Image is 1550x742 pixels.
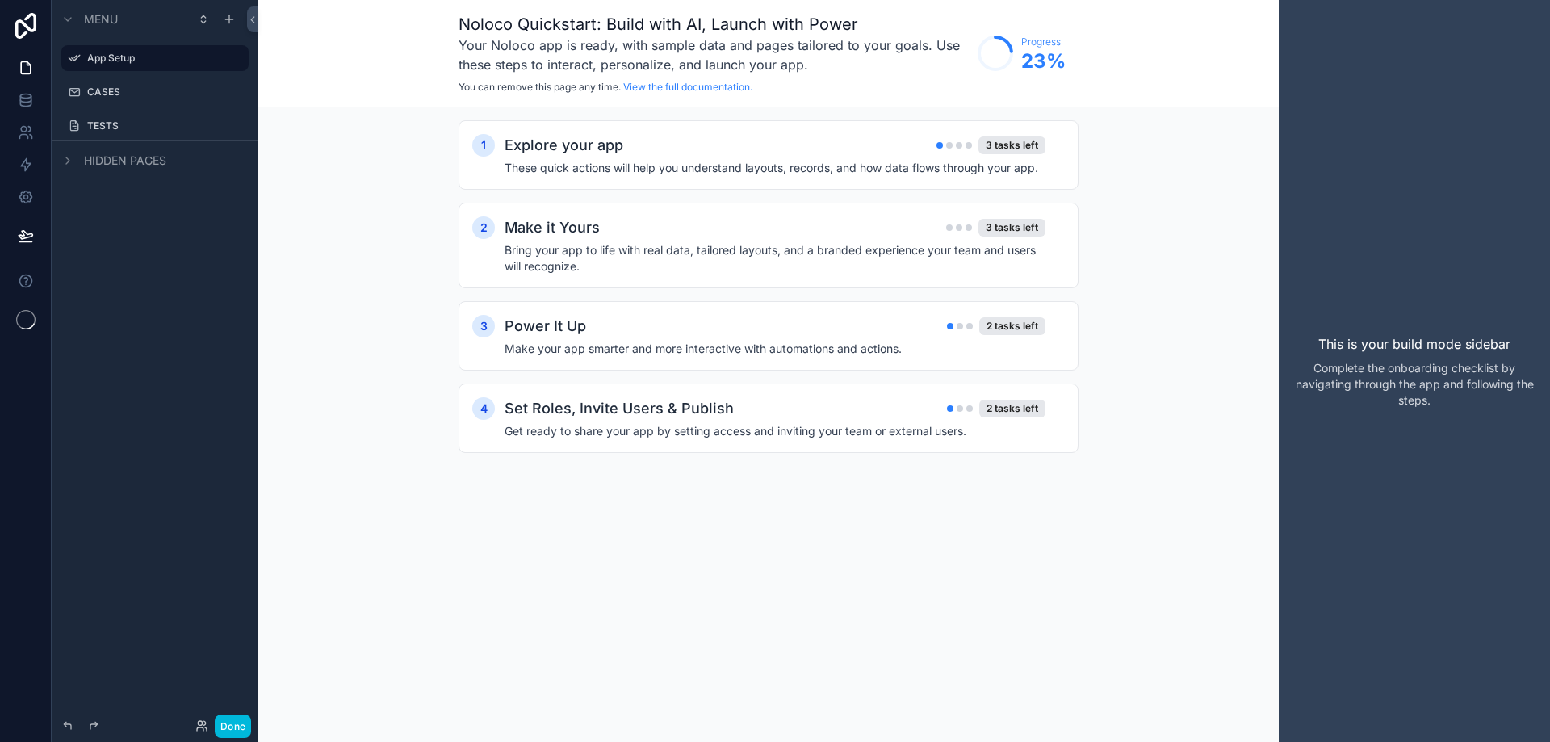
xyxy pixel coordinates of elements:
[258,107,1279,498] div: scrollable content
[505,134,623,157] h2: Explore your app
[1318,334,1510,354] p: This is your build mode sidebar
[472,315,495,337] div: 3
[87,52,239,65] label: App Setup
[87,119,239,132] label: TESTS
[84,153,166,169] span: Hidden pages
[87,86,239,99] label: CASES
[1021,36,1066,48] span: Progress
[472,216,495,239] div: 2
[472,134,495,157] div: 1
[1021,48,1066,74] span: 23 %
[84,11,118,27] span: Menu
[472,397,495,420] div: 4
[505,397,734,420] h2: Set Roles, Invite Users & Publish
[505,341,1045,357] h4: Make your app smarter and more interactive with automations and actions.
[1292,360,1537,409] p: Complete the onboarding checklist by navigating through the app and following the steps.
[505,242,1045,275] h4: Bring your app to life with real data, tailored layouts, and a branded experience your team and u...
[505,216,600,239] h2: Make it Yours
[459,81,621,93] span: You can remove this page any time.
[505,160,1045,176] h4: These quick actions will help you understand layouts, records, and how data flows through your app.
[979,317,1045,335] div: 2 tasks left
[505,315,586,337] h2: Power It Up
[459,13,970,36] h1: Noloco Quickstart: Build with AI, Launch with Power
[978,136,1045,154] div: 3 tasks left
[979,400,1045,417] div: 2 tasks left
[459,36,970,74] h3: Your Noloco app is ready, with sample data and pages tailored to your goals. Use these steps to i...
[215,715,251,738] button: Done
[623,81,752,93] a: View the full documentation.
[978,219,1045,237] div: 3 tasks left
[505,423,1045,439] h4: Get ready to share your app by setting access and inviting your team or external users.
